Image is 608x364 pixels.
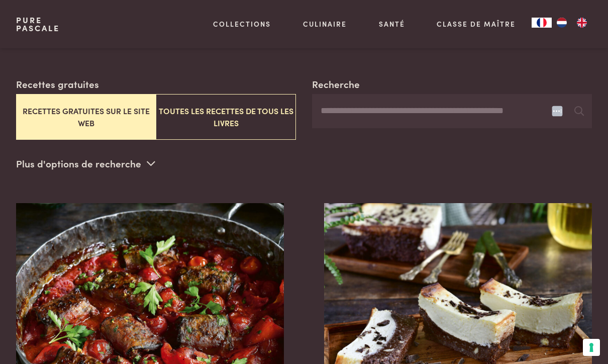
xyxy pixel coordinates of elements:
[437,19,516,29] a: Classe de maître
[532,18,592,28] aside: Language selected: Français
[583,339,600,356] button: Vos préférences en matière de consentement pour les technologies de suivi
[312,77,360,92] label: Recherche
[552,18,592,28] ul: Language list
[532,18,552,28] a: FR
[16,77,99,92] label: Recettes gratuites
[552,18,572,28] a: NL
[572,18,592,28] a: EN
[156,94,296,140] button: Toutes les recettes de tous les livres
[379,19,405,29] a: Santé
[16,156,155,171] p: Plus d'options de recherche
[303,19,347,29] a: Culinaire
[16,16,60,32] a: PurePascale
[213,19,271,29] a: Collections
[532,18,552,28] div: Language
[16,94,156,140] button: Recettes gratuites sur le site web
